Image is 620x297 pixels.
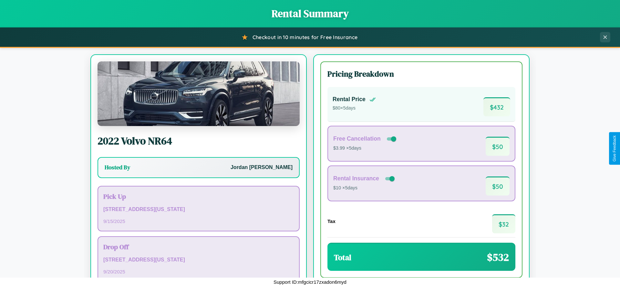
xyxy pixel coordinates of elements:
[612,135,617,162] div: Give Feedback
[6,6,614,21] h1: Rental Summary
[103,217,294,226] p: 9 / 15 / 2025
[103,267,294,276] p: 9 / 20 / 2025
[483,97,510,116] span: $ 432
[333,104,376,112] p: $ 80 × 5 days
[253,34,357,40] span: Checkout in 10 minutes for Free Insurance
[103,255,294,265] p: [STREET_ADDRESS][US_STATE]
[487,250,509,264] span: $ 532
[98,134,300,148] h2: 2022 Volvo NR64
[103,192,294,201] h3: Pick Up
[327,218,336,224] h4: Tax
[103,242,294,251] h3: Drop Off
[492,214,515,233] span: $ 32
[333,175,379,182] h4: Rental Insurance
[333,96,366,103] h4: Rental Price
[333,144,398,153] p: $3.99 × 5 days
[98,61,300,126] img: Volvo NR64
[103,205,294,214] p: [STREET_ADDRESS][US_STATE]
[105,164,130,171] h3: Hosted By
[333,135,381,142] h4: Free Cancellation
[486,176,510,196] span: $ 50
[274,278,346,286] p: Support ID: mfgcicr17zxadon6myd
[334,252,351,263] h3: Total
[333,184,396,192] p: $10 × 5 days
[231,163,293,172] p: Jordan [PERSON_NAME]
[486,137,510,156] span: $ 50
[327,69,515,79] h3: Pricing Breakdown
